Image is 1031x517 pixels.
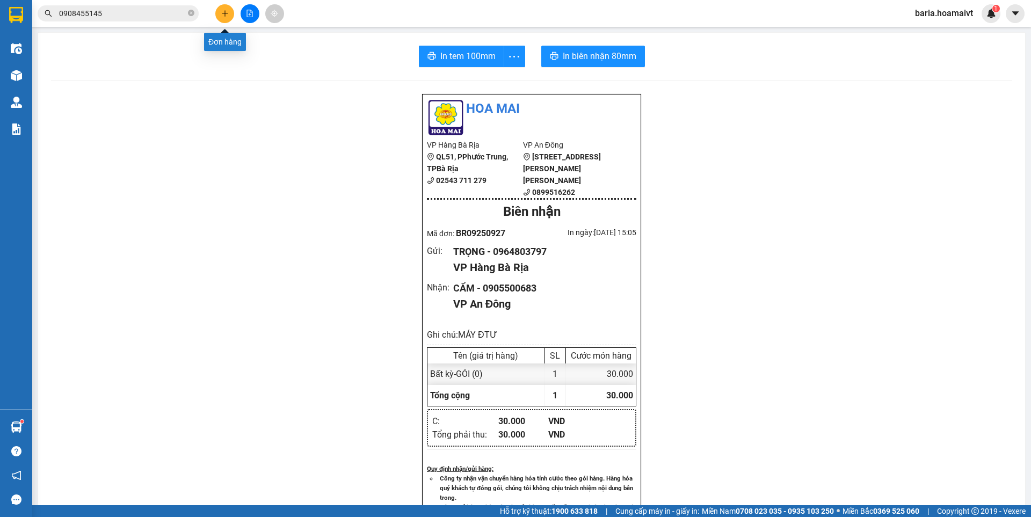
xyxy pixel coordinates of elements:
button: file-add [241,4,259,23]
div: Gửi : [427,244,453,258]
span: environment [427,153,434,161]
img: warehouse-icon [11,43,22,54]
span: close-circle [188,10,194,16]
span: | [927,505,929,517]
b: 02543 711 279 [436,176,487,185]
button: aim [265,4,284,23]
span: 1 [994,5,998,12]
img: logo-vxr [9,7,23,23]
button: printerIn tem 100mm [419,46,504,67]
span: Cung cấp máy in - giấy in: [615,505,699,517]
span: ⚪️ [837,509,840,513]
span: 1 [553,390,557,401]
div: Biên nhận [427,202,636,222]
img: logo.jpg [427,99,464,136]
span: environment [74,60,82,67]
span: | [606,505,607,517]
img: logo.jpg [5,5,43,43]
div: C : [432,414,498,428]
span: printer [427,52,436,62]
div: Ghi chú: MÁY ĐTƯ [427,328,636,341]
div: Tên (giá trị hàng) [430,351,541,361]
li: Hoa Mai [427,99,636,119]
span: In biên nhận 80mm [563,49,636,63]
img: warehouse-icon [11,70,22,81]
span: copyright [971,507,979,515]
span: file-add [246,10,253,17]
span: printer [550,52,558,62]
span: BR09250927 [456,228,505,238]
img: warehouse-icon [11,97,22,108]
b: 0899516262 [532,188,575,196]
b: [STREET_ADDRESS][PERSON_NAME][PERSON_NAME] [523,152,601,185]
sup: 1 [20,420,24,423]
span: question-circle [11,446,21,456]
span: In tem 100mm [440,49,496,63]
span: aim [271,10,278,17]
span: Tổng cộng [430,390,470,401]
div: VP Hàng Bà Rịa [453,259,628,276]
div: Cước món hàng [569,351,633,361]
div: 1 [544,363,566,384]
span: close-circle [188,9,194,19]
li: VP An Đông [74,46,143,57]
div: 30.000 [566,363,636,384]
span: search [45,10,52,17]
button: plus [215,4,234,23]
li: VP Hàng Bà Rịa [5,46,74,57]
span: notification [11,470,21,480]
span: phone [523,188,531,196]
div: CẨM - 0905500683 [453,281,628,296]
span: environment [5,60,13,67]
span: Bất kỳ - GÓI (0) [430,369,483,379]
img: warehouse-icon [11,421,22,433]
div: Mã đơn: [427,227,532,240]
button: caret-down [1006,4,1025,23]
div: SL [547,351,563,361]
strong: Công ty nhận vận chuyển hàng hóa tính cước theo gói hàng. Hàng hóa quý khách tự đóng gói, chúng t... [440,475,633,501]
span: plus [221,10,229,17]
li: VP An Đông [523,139,619,151]
span: environment [523,153,531,161]
div: 30.000 [498,414,548,428]
span: baria.hoamaivt [906,6,982,20]
li: Hoa Mai [5,5,156,26]
div: TRỌNG - 0964803797 [453,244,628,259]
b: QL51, PPhước Trung, TPBà Rịa [427,152,508,173]
div: In ngày: [DATE] 15:05 [532,227,636,238]
strong: 0708 023 035 - 0935 103 250 [736,507,834,515]
span: Miền Bắc [843,505,919,517]
span: Miền Nam [702,505,834,517]
li: VP Hàng Bà Rịa [427,139,523,151]
span: phone [427,177,434,184]
img: solution-icon [11,123,22,135]
span: message [11,494,21,505]
b: QL51, PPhước Trung, TPBà Rịa [5,59,63,79]
span: more [504,50,525,63]
div: 30.000 [498,428,548,441]
input: Tìm tên, số ĐT hoặc mã đơn [59,8,186,19]
div: Tổng phải thu : [432,428,498,441]
div: Quy định nhận/gửi hàng : [427,464,636,474]
div: Đơn hàng [204,33,246,51]
sup: 1 [992,5,1000,12]
img: icon-new-feature [986,9,996,18]
button: more [504,46,525,67]
div: VP An Đông [453,296,628,312]
span: Hỗ trợ kỹ thuật: [500,505,598,517]
span: 30.000 [606,390,633,401]
strong: 1900 633 818 [551,507,598,515]
div: VND [548,428,598,441]
b: [STREET_ADDRESS][PERSON_NAME][PERSON_NAME] [74,71,143,103]
button: printerIn biên nhận 80mm [541,46,645,67]
div: VND [548,414,598,428]
div: Nhận : [427,281,453,294]
span: caret-down [1011,9,1020,18]
strong: 0369 525 060 [873,507,919,515]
